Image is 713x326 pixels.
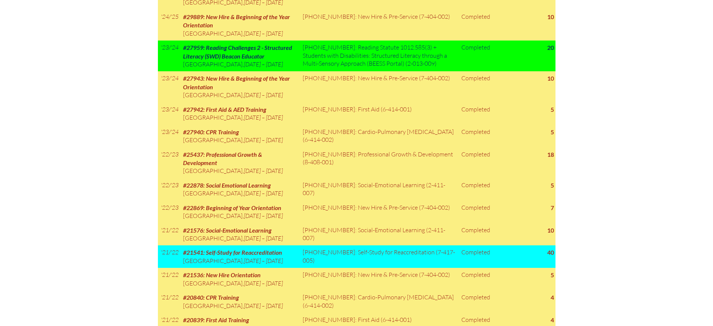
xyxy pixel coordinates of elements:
[458,201,496,223] td: Completed
[244,257,283,264] span: [DATE] – [DATE]
[547,151,554,158] strong: 18
[180,41,300,71] td: ,
[183,212,243,219] span: [GEOGRAPHIC_DATA]
[458,102,496,125] td: Completed
[180,268,300,290] td: ,
[183,128,239,135] span: #27940: CPR Training
[300,201,458,223] td: [PHONE_NUMBER]: New Hire & Pre-Service (7-404-002)
[551,294,554,301] strong: 4
[158,102,180,125] td: '23/'24
[183,204,281,211] span: #22869: Beginning of Year Orientation
[158,178,180,201] td: '22/'23
[158,41,180,71] td: '23/'24
[300,178,458,201] td: [PHONE_NUMBER]: Social-Emotional Learning (2-411-007)
[180,201,300,223] td: ,
[458,223,496,246] td: Completed
[551,204,554,211] strong: 7
[183,257,243,264] span: [GEOGRAPHIC_DATA]
[183,182,271,189] span: #22878: Social Emotional Learning
[183,294,239,301] span: #20840: CPR Training
[244,234,283,242] span: [DATE] – [DATE]
[300,41,458,71] td: [PHONE_NUMBER]: Reading Statute 1012.585(3) + Students with Disabilities: Structured Literacy thr...
[551,271,554,278] strong: 5
[183,44,292,59] span: #27959: Reading Challenges 2 - Structured Literacy (SWD) Beacon Educator
[458,125,496,147] td: Completed
[158,245,180,268] td: '21/'22
[180,71,300,102] td: ,
[547,227,554,234] strong: 10
[180,10,300,41] td: ,
[547,44,554,51] strong: 20
[300,223,458,246] td: [PHONE_NUMBER]: Social-Emotional Learning (2-411-007)
[244,279,283,287] span: [DATE] – [DATE]
[244,302,283,309] span: [DATE] – [DATE]
[458,41,496,71] td: Completed
[244,136,283,144] span: [DATE] – [DATE]
[183,271,261,278] span: #21536: New Hire Orientation
[244,167,283,174] span: [DATE] – [DATE]
[158,290,180,313] td: '21/'22
[183,30,243,37] span: [GEOGRAPHIC_DATA]
[244,114,283,121] span: [DATE] – [DATE]
[183,106,266,113] span: #27942: First Aid & AED Training
[183,249,282,256] span: #21541: Self-Study for Reaccreditation
[183,279,243,287] span: [GEOGRAPHIC_DATA]
[300,245,458,268] td: [PHONE_NUMBER]: Self-Study for Reaccreditation (7-417-005)
[158,10,180,41] td: '24/'25
[180,125,300,147] td: ,
[458,290,496,313] td: Completed
[180,147,300,178] td: ,
[183,136,243,144] span: [GEOGRAPHIC_DATA]
[551,106,554,113] strong: 5
[183,316,249,323] span: #20839: First Aid Training
[183,91,243,99] span: [GEOGRAPHIC_DATA]
[458,245,496,268] td: Completed
[547,75,554,82] strong: 10
[551,182,554,189] strong: 5
[300,147,458,178] td: [PHONE_NUMBER]: Professional Growth & Development (8-408-001)
[458,10,496,41] td: Completed
[158,223,180,246] td: '21/'22
[300,268,458,290] td: [PHONE_NUMBER]: New Hire & Pre-Service (7-404-002)
[300,71,458,102] td: [PHONE_NUMBER]: New Hire & Pre-Service (7-404-002)
[183,151,262,166] span: #25437: Professional Growth & Development
[244,30,283,37] span: [DATE] – [DATE]
[551,316,554,323] strong: 4
[183,13,290,29] span: #29889: New Hire & Beginning of the Year Orientation
[300,290,458,313] td: [PHONE_NUMBER]: Cardio-Pulmonary [MEDICAL_DATA] (6-414-002)
[183,75,290,90] span: #27943: New Hire & Beginning of the Year Orientation
[158,147,180,178] td: '22/'23
[183,60,243,68] span: [GEOGRAPHIC_DATA]
[458,178,496,201] td: Completed
[183,114,243,121] span: [GEOGRAPHIC_DATA]
[158,201,180,223] td: '22/'23
[244,60,283,68] span: [DATE] – [DATE]
[244,189,283,197] span: [DATE] – [DATE]
[300,102,458,125] td: [PHONE_NUMBER]: First Aid (6-414-001)
[158,268,180,290] td: '21/'22
[458,268,496,290] td: Completed
[183,167,243,174] span: [GEOGRAPHIC_DATA]
[180,290,300,313] td: ,
[183,234,243,242] span: [GEOGRAPHIC_DATA]
[547,13,554,20] strong: 10
[244,91,283,99] span: [DATE] – [DATE]
[547,249,554,256] strong: 40
[180,102,300,125] td: ,
[180,245,300,268] td: ,
[551,128,554,135] strong: 5
[458,147,496,178] td: Completed
[300,10,458,41] td: [PHONE_NUMBER]: New Hire & Pre-Service (7-404-002)
[158,125,180,147] td: '23/'24
[183,302,243,309] span: [GEOGRAPHIC_DATA]
[183,189,243,197] span: [GEOGRAPHIC_DATA]
[300,125,458,147] td: [PHONE_NUMBER]: Cardio-Pulmonary [MEDICAL_DATA] (6-414-002)
[180,223,300,246] td: ,
[180,178,300,201] td: ,
[158,71,180,102] td: '23/'24
[244,212,283,219] span: [DATE] – [DATE]
[458,71,496,102] td: Completed
[183,227,272,234] span: #21576: Social-Emotional Learning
